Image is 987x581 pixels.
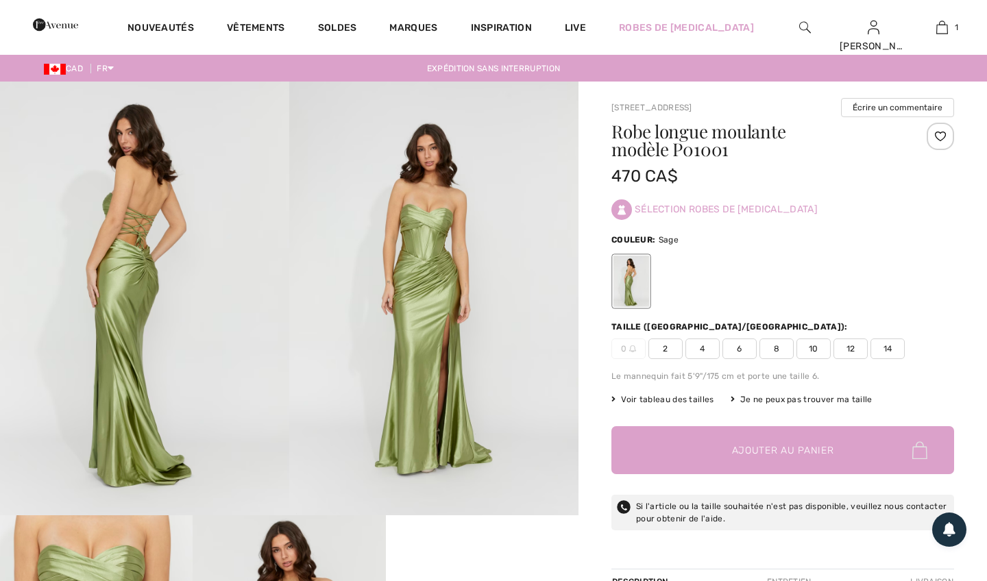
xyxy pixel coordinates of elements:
img: Sélection robes de bal [611,199,632,220]
div: Le mannequin fait 5'9"/175 cm et porte une taille 6. [611,370,954,382]
div: Si l'article ou la taille souhaitée n'est pas disponible, veuillez nous contacter pour obtenir de... [611,495,954,530]
img: Canadian Dollar [44,64,66,75]
a: Marques [389,22,437,36]
span: FR [97,64,114,73]
span: 6 [722,338,757,359]
div: Je ne peux pas trouver ma taille [731,393,873,406]
span: 8 [759,338,794,359]
img: Robe Longue Moulante mod&egrave;le P01001. 2 [289,82,578,515]
img: phone [617,500,631,514]
span: 12 [833,338,868,359]
span: Inspiration [471,22,532,36]
h1: Robe longue moulante modèle P01001 [611,123,897,158]
div: Sage [613,256,649,307]
a: Soldes [318,22,357,36]
a: 1 [908,19,975,36]
span: CAD [44,64,88,73]
span: 4 [685,338,720,359]
img: 1ère Avenue [33,11,78,38]
button: Écrire un commentaire [841,98,954,117]
span: 10 [796,338,831,359]
div: Sélection robes de [MEDICAL_DATA] [611,188,954,231]
img: ring-m.svg [629,345,636,352]
span: Sage [659,235,679,245]
span: 2 [648,338,683,359]
span: 14 [870,338,905,359]
div: [PERSON_NAME] [840,39,907,53]
a: Robes de [MEDICAL_DATA] [619,21,754,35]
a: [STREET_ADDRESS] [611,103,692,112]
span: 0 [611,338,646,359]
a: Se connecter [868,21,879,34]
span: 470 CA$ [611,166,678,186]
img: Bag.svg [912,441,927,459]
span: Voir tableau des tailles [611,393,714,406]
a: Live [565,21,586,35]
a: Vêtements [227,22,285,36]
div: Taille ([GEOGRAPHIC_DATA]/[GEOGRAPHIC_DATA]): [611,321,851,333]
span: Ajouter au panier [732,443,834,458]
button: Ajouter au panier [611,426,954,474]
img: recherche [799,19,811,36]
img: Mes infos [868,19,879,36]
span: 1 [955,21,958,34]
span: Couleur: [611,235,655,245]
img: Mon panier [936,19,948,36]
a: Nouveautés [127,22,194,36]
